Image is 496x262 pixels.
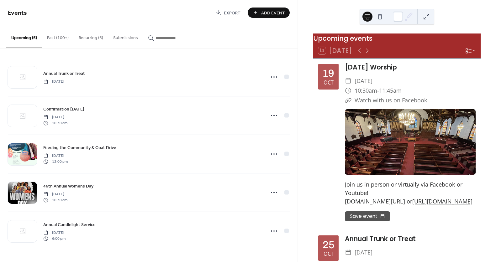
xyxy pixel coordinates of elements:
a: Annual Candlelight Service [43,221,96,228]
span: [DATE] [43,230,66,236]
div: Oct [324,80,334,85]
a: [URL][DOMAIN_NAME] [412,198,472,205]
span: [DATE] [355,248,372,257]
span: 10:30 am [43,120,67,126]
a: Watch with us on Facebook [355,96,427,104]
span: 11:45am [379,86,402,95]
span: Add Event [261,10,285,16]
span: Feeding the Community & Coat Drive [43,145,116,151]
span: [DATE] [43,79,64,85]
button: Add Event [248,8,290,18]
span: 6:00 pm [43,236,66,241]
button: Recurring (6) [74,25,108,48]
a: Confirmation [DATE] [43,105,84,113]
div: Join us in person or virtually via Facebook or Youtube! [DOMAIN_NAME][URL] or [345,180,476,206]
button: Submissions [108,25,143,48]
span: Events [8,7,27,19]
span: 10:30 am [43,197,67,203]
div: ​ [345,95,351,105]
a: [DATE] Worship [345,63,397,72]
button: Save event [345,211,390,221]
div: 19 [323,68,334,79]
span: Annual Candlelight Service [43,222,96,228]
button: Past (100+) [42,25,74,48]
a: Export [210,8,245,18]
div: Annual Trunk or Treat [345,234,476,244]
div: 25 [323,240,335,250]
span: 10:30am [355,86,377,95]
a: Feeding the Community & Coat Drive [43,144,116,151]
span: - [377,86,379,95]
span: [DATE] [43,115,67,120]
a: Annual Trunk or Treat [43,70,85,77]
div: ​ [345,76,351,86]
span: [DATE] [43,153,68,159]
div: Oct [324,251,334,256]
span: 12:00 pm [43,159,68,164]
button: Upcoming (5) [6,25,42,48]
span: Export [224,10,240,16]
span: [DATE] [43,192,67,197]
div: ​ [345,248,351,257]
span: [DATE] [355,76,372,86]
a: 46th Annual Womens Day [43,182,93,190]
div: Upcoming events [313,33,481,43]
div: ​ [345,86,351,95]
